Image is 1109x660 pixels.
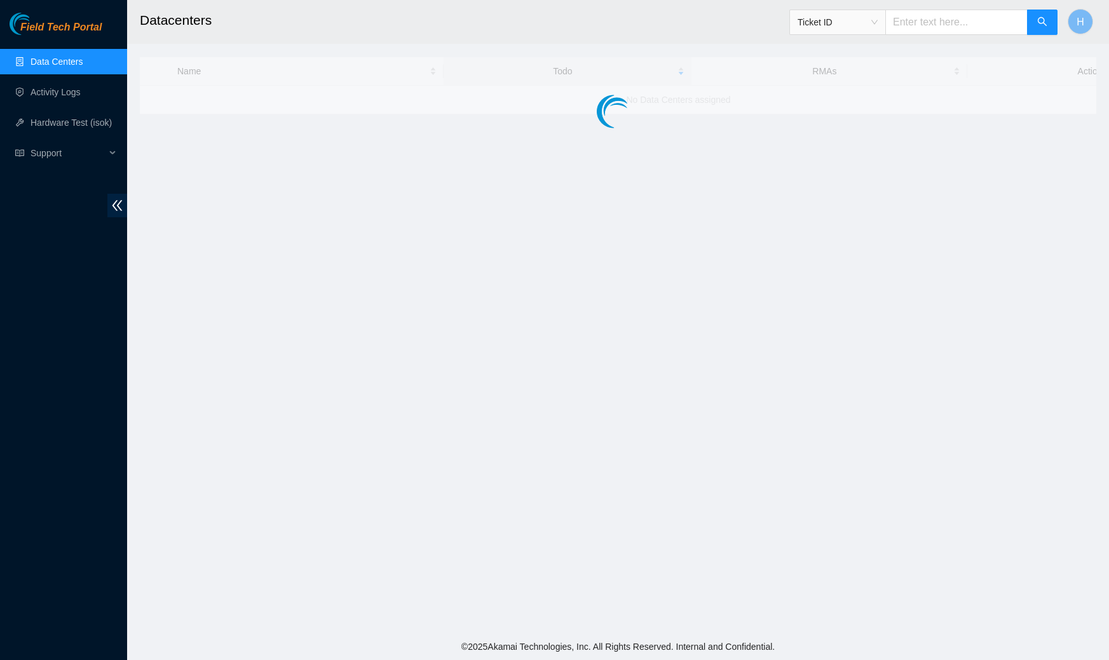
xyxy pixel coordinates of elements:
span: Ticket ID [798,13,878,32]
span: Field Tech Portal [20,22,102,34]
span: Support [31,140,105,166]
button: H [1068,9,1093,34]
a: Akamai TechnologiesField Tech Portal [10,23,102,39]
a: Hardware Test (isok) [31,118,112,128]
a: Data Centers [31,57,83,67]
img: Akamai Technologies [10,13,64,35]
footer: © 2025 Akamai Technologies, Inc. All Rights Reserved. Internal and Confidential. [127,633,1109,660]
span: double-left [107,194,127,217]
button: search [1027,10,1058,35]
input: Enter text here... [885,10,1028,35]
span: search [1037,17,1047,29]
span: read [15,149,24,158]
a: Activity Logs [31,87,81,97]
span: H [1077,14,1084,30]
